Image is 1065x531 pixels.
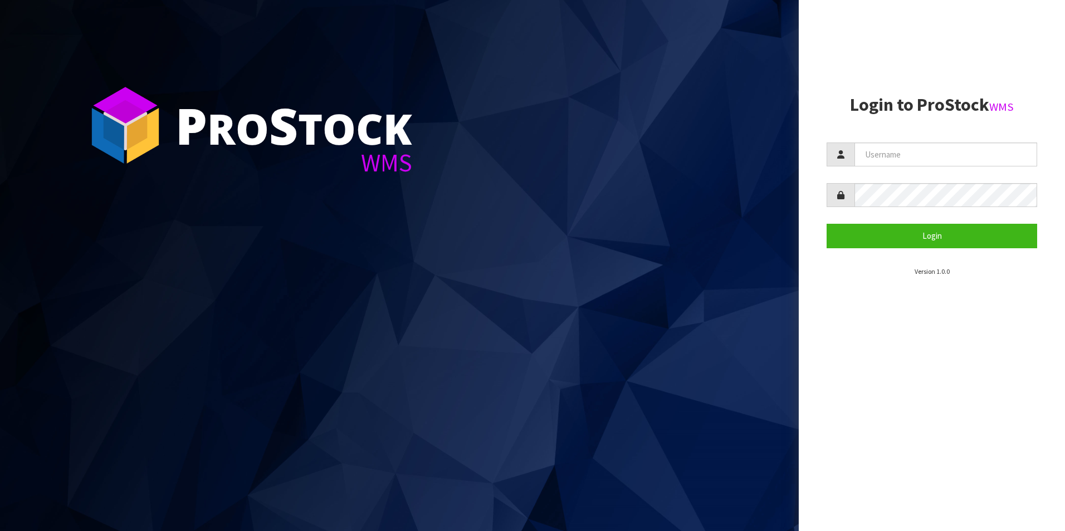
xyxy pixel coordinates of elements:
[175,91,207,159] span: P
[175,100,412,150] div: ro tock
[827,224,1037,248] button: Login
[854,142,1037,166] input: Username
[84,83,167,167] img: ProStock Cube
[915,267,950,276] small: Version 1.0.0
[269,91,298,159] span: S
[827,95,1037,115] h2: Login to ProStock
[175,150,412,175] div: WMS
[989,100,1014,114] small: WMS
